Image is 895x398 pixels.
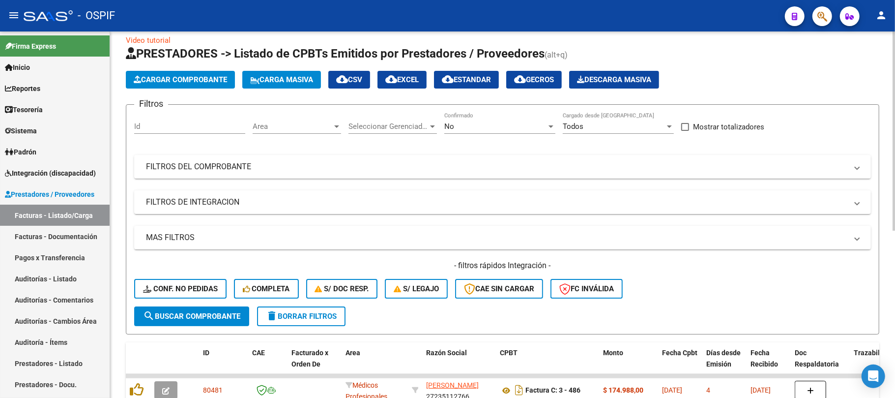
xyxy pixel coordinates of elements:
[242,71,321,89] button: Carga Masiva
[496,342,599,386] datatable-header-cell: CPBT
[146,161,847,172] mat-panel-title: FILTROS DEL COMPROBANTE
[455,279,543,299] button: CAE SIN CARGAR
[5,168,96,179] span: Integración (discapacidad)
[426,349,467,357] span: Razón Social
[442,73,454,85] mat-icon: cloud_download
[126,47,545,61] span: PRESTADORES -> Listado de CPBTs Emitidos por Prestadores / Proveedores
[126,36,171,45] a: Video tutorial
[500,349,518,357] span: CPBT
[706,349,741,368] span: Días desde Emisión
[336,73,348,85] mat-icon: cloud_download
[143,310,155,322] mat-icon: search
[5,125,37,136] span: Sistema
[203,349,209,357] span: ID
[126,71,235,89] button: Cargar Comprobante
[328,71,370,89] button: CSV
[693,121,764,133] span: Mostrar totalizadores
[706,386,710,394] span: 4
[134,97,168,111] h3: Filtros
[658,342,702,386] datatable-header-cell: Fecha Cpbt
[569,71,659,89] button: Descarga Masiva
[545,50,568,60] span: (alt+q)
[78,5,115,27] span: - OSPIF
[662,386,682,394] span: [DATE]
[422,342,496,386] datatable-header-cell: Razón Social
[5,62,30,73] span: Inicio
[336,75,362,84] span: CSV
[203,386,223,394] span: 80481
[134,155,871,179] mat-expansion-panel-header: FILTROS DEL COMPROBANTE
[257,306,346,326] button: Borrar Filtros
[514,75,554,84] span: Gecros
[5,147,36,157] span: Padrón
[291,349,328,368] span: Facturado x Orden De
[288,342,342,386] datatable-header-cell: Facturado x Orden De
[791,342,850,386] datatable-header-cell: Doc Respaldatoria
[514,73,526,85] mat-icon: cloud_download
[342,342,408,386] datatable-header-cell: Area
[550,279,623,299] button: FC Inválida
[747,342,791,386] datatable-header-cell: Fecha Recibido
[146,197,847,208] mat-panel-title: FILTROS DE INTEGRACION
[315,284,369,293] span: S/ Doc Resp.
[143,312,240,321] span: Buscar Comprobante
[266,312,337,321] span: Borrar Filtros
[795,349,839,368] span: Doc Respaldatoria
[5,104,43,115] span: Tesorería
[250,75,313,84] span: Carga Masiva
[134,279,227,299] button: Conf. no pedidas
[385,73,397,85] mat-icon: cloud_download
[569,71,659,89] app-download-masive: Descarga masiva de comprobantes (adjuntos)
[5,83,40,94] span: Reportes
[348,122,428,131] span: Seleccionar Gerenciador
[134,306,249,326] button: Buscar Comprobante
[854,349,894,357] span: Trazabilidad
[751,349,778,368] span: Fecha Recibido
[134,226,871,249] mat-expansion-panel-header: MAS FILTROS
[5,189,94,200] span: Prestadores / Proveedores
[143,284,218,293] span: Conf. no pedidas
[306,279,378,299] button: S/ Doc Resp.
[563,122,583,131] span: Todos
[248,342,288,386] datatable-header-cell: CAE
[5,41,56,52] span: Firma Express
[134,260,871,271] h4: - filtros rápidos Integración -
[385,279,448,299] button: S/ legajo
[603,349,623,357] span: Monto
[146,232,847,243] mat-panel-title: MAS FILTROS
[134,190,871,214] mat-expansion-panel-header: FILTROS DE INTEGRACION
[513,382,525,398] i: Descargar documento
[862,365,885,388] div: Open Intercom Messenger
[442,75,491,84] span: Estandar
[506,71,562,89] button: Gecros
[559,284,614,293] span: FC Inválida
[444,122,454,131] span: No
[346,349,360,357] span: Area
[8,9,20,21] mat-icon: menu
[875,9,887,21] mat-icon: person
[252,349,265,357] span: CAE
[243,284,290,293] span: Completa
[603,386,643,394] strong: $ 174.988,00
[702,342,747,386] datatable-header-cell: Días desde Emisión
[577,75,651,84] span: Descarga Masiva
[253,122,332,131] span: Area
[662,349,697,357] span: Fecha Cpbt
[377,71,427,89] button: EXCEL
[751,386,771,394] span: [DATE]
[134,75,227,84] span: Cargar Comprobante
[394,284,439,293] span: S/ legajo
[464,284,534,293] span: CAE SIN CARGAR
[525,387,580,395] strong: Factura C: 3 - 486
[266,310,278,322] mat-icon: delete
[199,342,248,386] datatable-header-cell: ID
[234,279,299,299] button: Completa
[599,342,658,386] datatable-header-cell: Monto
[434,71,499,89] button: Estandar
[426,381,479,389] span: [PERSON_NAME]
[385,75,419,84] span: EXCEL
